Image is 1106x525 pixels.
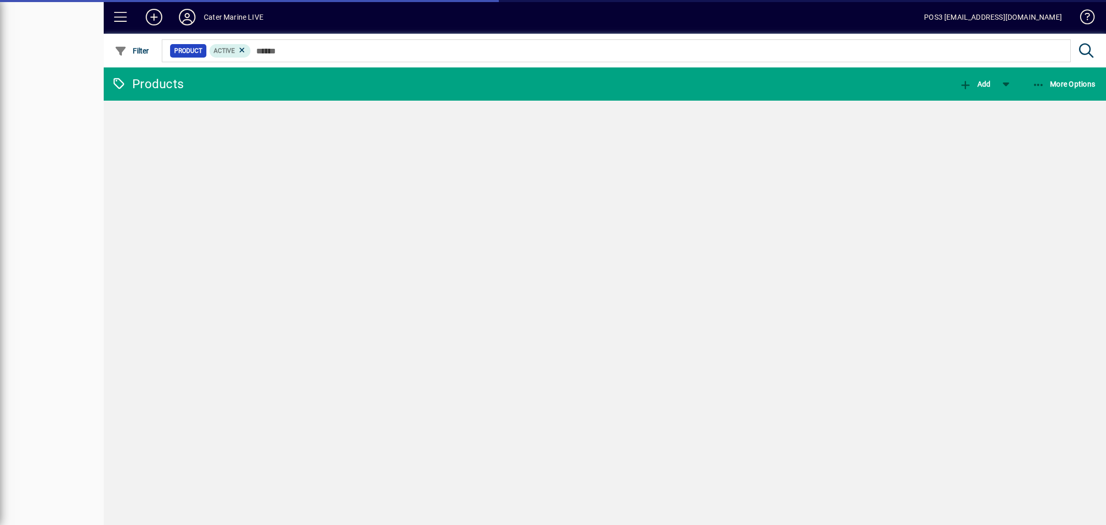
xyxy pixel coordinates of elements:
button: Add [957,75,993,93]
mat-chip: Activation Status: Active [209,44,251,58]
a: Knowledge Base [1072,2,1093,36]
span: Active [214,47,235,54]
span: Product [174,46,202,56]
div: Products [111,76,184,92]
button: Add [137,8,171,26]
button: Filter [112,42,152,60]
button: More Options [1030,75,1098,93]
div: Cater Marine LIVE [204,9,263,25]
span: More Options [1032,80,1096,88]
span: Filter [115,47,149,55]
span: Add [959,80,990,88]
button: Profile [171,8,204,26]
div: POS3 [EMAIL_ADDRESS][DOMAIN_NAME] [924,9,1062,25]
